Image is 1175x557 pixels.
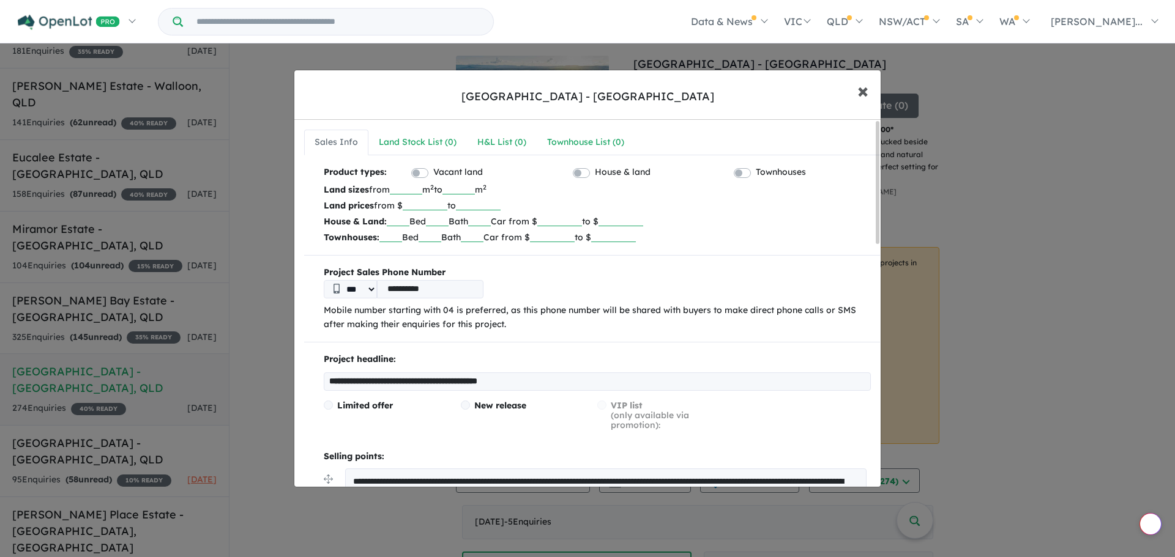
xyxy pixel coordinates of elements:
p: from m to m [324,182,871,197]
b: Townhouses: [324,232,379,243]
sup: 2 [483,183,487,191]
div: Townhouse List ( 0 ) [547,135,624,150]
span: Limited offer [337,400,393,411]
p: from $ to [324,197,871,213]
p: Mobile number starting with 04 is preferred, as this phone number will be shared with buyers to m... [324,303,871,333]
label: Vacant land [433,165,483,180]
span: [PERSON_NAME]... [1051,15,1143,28]
p: Bed Bath Car from $ to $ [324,213,871,229]
b: House & Land: [324,216,387,227]
b: Land prices [324,200,374,211]
b: Product types: [324,165,387,182]
img: Phone icon [334,284,340,293]
p: Bed Bath Car from $ to $ [324,229,871,245]
input: Try estate name, suburb, builder or developer [185,9,491,35]
img: Openlot PRO Logo White [18,15,120,30]
span: × [857,77,868,103]
p: Project headline: [324,352,871,367]
b: Project Sales Phone Number [324,265,871,280]
div: [GEOGRAPHIC_DATA] - [GEOGRAPHIC_DATA] [461,89,714,105]
div: H&L List ( 0 ) [477,135,526,150]
span: New release [474,400,526,411]
div: Land Stock List ( 0 ) [379,135,457,150]
img: drag.svg [324,474,333,484]
b: Land sizes [324,184,369,195]
label: Townhouses [756,165,806,180]
p: Selling points: [324,449,871,464]
div: Sales Info [315,135,358,150]
sup: 2 [430,183,434,191]
label: House & land [595,165,651,180]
